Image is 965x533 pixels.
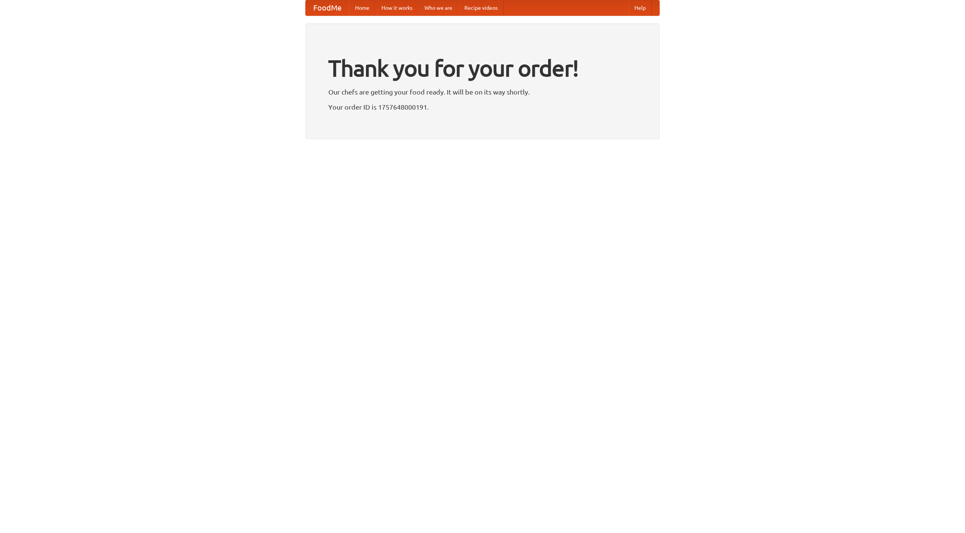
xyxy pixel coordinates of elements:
a: Home [349,0,375,15]
a: Help [628,0,652,15]
p: Your order ID is 1757648000191. [328,101,637,113]
h1: Thank you for your order! [328,50,637,86]
a: Who we are [418,0,458,15]
a: Recipe videos [458,0,504,15]
p: Our chefs are getting your food ready. It will be on its way shortly. [328,86,637,98]
a: How it works [375,0,418,15]
a: FoodMe [306,0,349,15]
